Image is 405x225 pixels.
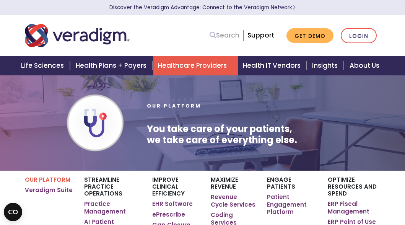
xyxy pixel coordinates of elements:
a: Healthcare Providers [153,56,238,75]
a: Revenue Cycle Services [211,193,255,208]
a: ERP Fiscal Management [328,200,381,215]
button: Open CMP widget [4,203,22,221]
img: Veradigm logo [25,23,130,48]
a: ePrescribe [152,211,185,218]
a: Insights [307,56,345,75]
a: Veradigm Suite [25,186,73,194]
a: Patient Engagement Platform [267,193,316,216]
a: Practice Management [84,200,141,215]
a: Get Demo [286,28,333,43]
span: Learn More [292,4,296,11]
a: Login [341,28,377,44]
a: Health Plans + Payers [71,56,153,75]
a: EHR Software [152,200,193,208]
a: Discover the Veradigm Advantage: Connect to the Veradigm NetworkLearn More [109,4,296,11]
a: Health IT Vendors [238,56,307,75]
a: Support [247,31,274,40]
h1: You take care of your patients, we take care of everything else. [147,124,297,146]
span: Our Platform [147,103,201,109]
a: Search [210,30,239,41]
a: About Us [345,56,389,75]
a: Life Sciences [16,56,71,75]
